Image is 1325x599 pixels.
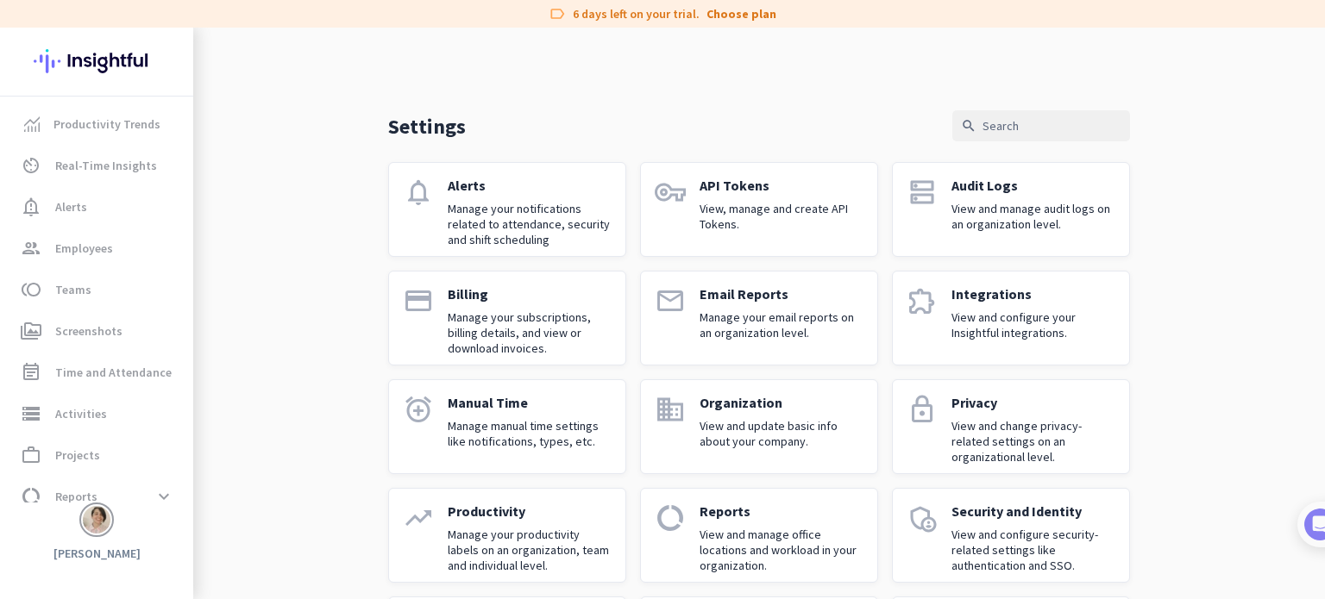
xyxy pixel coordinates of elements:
p: Productivity [448,502,612,520]
p: About 10 minutes [220,227,328,245]
i: extension [907,285,938,316]
p: Integrations [951,285,1115,303]
p: View and configure your Insightful integrations. [951,309,1115,340]
span: Activities [55,403,107,424]
i: payment [403,285,434,316]
img: menu-item [24,116,40,132]
a: lockPrivacyView and change privacy-related settings on an organizational level. [892,379,1130,474]
a: groupEmployees [3,228,193,269]
p: Manage your productivity labels on an organization, team and individual level. [448,527,612,573]
p: Audit Logs [951,177,1115,194]
p: API Tokens [700,177,863,194]
a: trending_upProductivityManage your productivity labels on an organization, team and individual le... [388,488,626,583]
a: storageActivities [3,393,193,434]
p: Alerts [448,177,612,194]
h1: Tasks [147,8,202,37]
i: toll [21,279,41,300]
i: perm_media [21,321,41,341]
a: admin_panel_settingsSecurity and IdentityView and configure security-related settings like authen... [892,488,1130,583]
p: Manual Time [448,394,612,411]
span: Screenshots [55,321,122,341]
span: Help [202,521,229,533]
i: lock [907,394,938,425]
p: Manage manual time settings like notifications, types, etc. [448,418,612,449]
button: Tasks [259,478,345,547]
p: Manage your notifications related to attendance, security and shift scheduling [448,201,612,247]
i: label [549,5,566,22]
span: Employees [55,238,113,259]
i: dns [907,177,938,208]
button: Messages [86,478,173,547]
span: Real-Time Insights [55,155,157,176]
a: emailEmail ReportsManage your email reports on an organization level. [640,271,878,365]
p: View and manage audit logs on an organization level. [951,201,1115,232]
div: [PERSON_NAME] from Insightful [96,185,284,203]
p: Manage your email reports on an organization level. [700,309,863,340]
a: menu-itemProductivity Trends [3,103,193,145]
div: Add employees [66,300,292,317]
i: domain [655,394,686,425]
p: Privacy [951,394,1115,411]
i: admin_panel_settings [907,502,938,533]
i: search [961,118,976,134]
a: dnsAudit LogsView and manage audit logs on an organization level. [892,162,1130,257]
div: 🎊 Welcome to Insightful! 🎊 [24,66,321,128]
span: Tasks [283,521,320,533]
a: tollTeams [3,269,193,310]
a: event_noteTime and Attendance [3,352,193,393]
img: Profile image for Tamara [61,180,89,208]
p: View and update basic info about your company. [700,418,863,449]
p: View and change privacy-related settings on an organizational level. [951,418,1115,465]
a: domainOrganizationView and update basic info about your company. [640,379,878,474]
div: You're just a few steps away from completing the essential app setup [24,128,321,170]
p: View and configure security-related settings like authentication and SSO. [951,527,1115,573]
span: Time and Attendance [55,362,172,383]
p: Organization [700,394,863,411]
i: work_outline [21,445,41,465]
button: Add your employees [66,415,233,449]
i: notification_important [21,197,41,217]
button: Help [173,478,259,547]
i: vpn_key [655,177,686,208]
i: data_usage [21,486,41,507]
button: expand_more [148,481,179,512]
i: group [21,238,41,259]
span: Messages [100,521,160,533]
p: Reports [700,502,863,520]
span: Productivity Trends [53,114,160,134]
div: Close [303,7,334,38]
span: Teams [55,279,91,300]
div: 1Add employees [32,294,313,321]
a: paymentBillingManage your subscriptions, billing details, and view or download invoices. [388,271,626,365]
p: 4 steps [17,227,61,245]
p: View and manage office locations and workload in your organization. [700,527,863,573]
a: notification_importantAlerts [3,186,193,228]
i: email [655,285,686,316]
img: Insightful logo [34,28,160,95]
i: trending_up [403,502,434,533]
a: Choose plan [706,5,776,22]
i: storage [21,403,41,424]
a: data_usageReportsexpand_more [3,476,193,517]
p: Manage your subscriptions, billing details, and view or download invoices. [448,309,612,356]
span: Home [25,521,60,533]
a: extensionIntegrationsView and configure your Insightful integrations. [892,271,1130,365]
a: work_outlineProjects [3,434,193,476]
p: View, manage and create API Tokens. [700,201,863,232]
a: vpn_keyAPI TokensView, manage and create API Tokens. [640,162,878,257]
a: av_timerReal-Time Insights [3,145,193,186]
a: notificationsAlertsManage your notifications related to attendance, security and shift scheduling [388,162,626,257]
span: Projects [55,445,100,465]
i: alarm_add [403,394,434,425]
div: It's time to add your employees! This is crucial since Insightful will start collecting their act... [66,328,300,401]
input: Search [952,110,1130,141]
a: data_usageReportsView and manage office locations and workload in your organization. [640,488,878,583]
p: Email Reports [700,285,863,303]
i: data_usage [655,502,686,533]
a: alarm_addManual TimeManage manual time settings like notifications, types, etc. [388,379,626,474]
span: Reports [55,486,97,507]
i: av_timer [21,155,41,176]
i: event_note [21,362,41,383]
span: Alerts [55,197,87,217]
p: Security and Identity [951,502,1115,520]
